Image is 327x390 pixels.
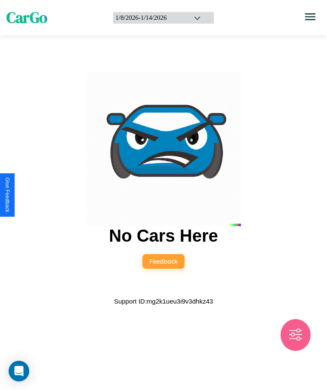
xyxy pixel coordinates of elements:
div: Open Intercom Messenger [9,361,29,381]
p: Support ID: mg2k1ueu3i9v3dhkz43 [114,295,213,307]
button: Feedback [142,254,185,269]
div: Give Feedback [4,178,10,212]
span: CarGo [6,7,47,28]
div: 1 / 8 / 2026 - 1 / 14 / 2026 [115,14,182,21]
img: car [86,71,241,226]
h2: No Cars Here [109,226,218,246]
